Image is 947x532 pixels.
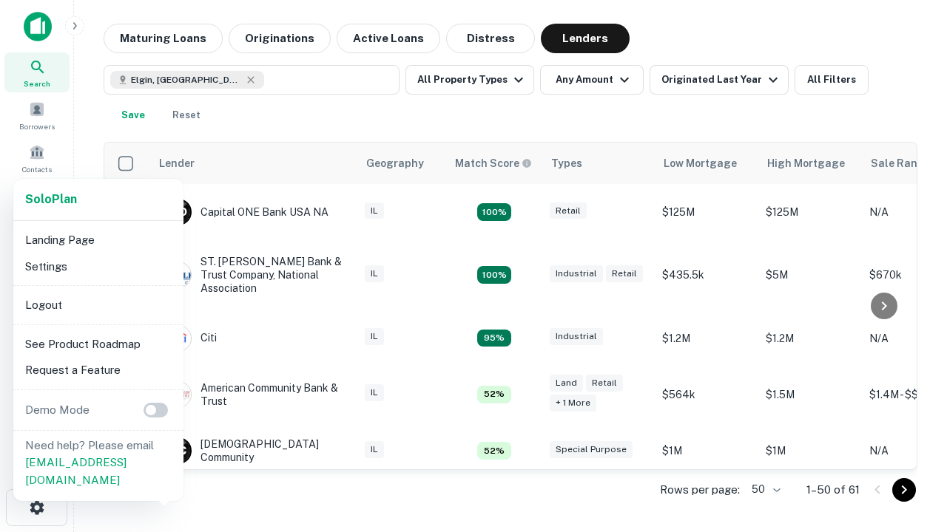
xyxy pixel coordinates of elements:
[25,456,127,486] a: [EMAIL_ADDRESS][DOMAIN_NAME]
[19,401,95,419] p: Demo Mode
[19,227,178,253] li: Landing Page
[19,253,178,280] li: Settings
[873,414,947,485] iframe: Chat Widget
[25,437,172,489] p: Need help? Please email
[25,191,77,208] a: SoloPlan
[25,192,77,206] strong: Solo Plan
[19,331,178,358] li: See Product Roadmap
[19,357,178,383] li: Request a Feature
[19,292,178,318] li: Logout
